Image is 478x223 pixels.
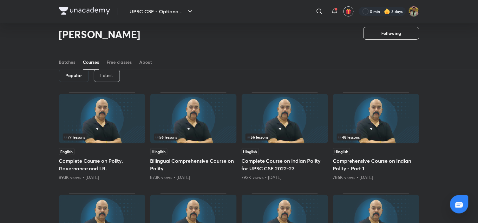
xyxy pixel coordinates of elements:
[154,134,233,141] div: left
[337,134,416,141] div: infocontainer
[66,73,82,78] h6: Popular
[150,148,167,155] span: Hinglish
[107,59,132,65] div: Free classes
[126,5,198,18] button: UPSC CSE - Optiona ...
[150,92,237,180] div: Bilingual Comprehensive Course on Polity
[59,7,110,15] img: Company Logo
[140,55,152,70] a: About
[242,157,328,172] h5: Complete Course on Indian Polity for UPSC CSE 2022-23
[382,30,401,36] span: Following
[344,6,354,16] button: avatar
[150,174,237,180] div: 873K views • 3 years ago
[333,174,419,180] div: 786K views • 4 years ago
[333,92,419,180] div: Comprehensive Course on Indian Polity - Part 1
[247,135,269,139] span: 56 lessons
[337,134,416,141] div: left
[59,148,75,155] span: English
[101,73,113,78] p: Latest
[107,55,132,70] a: Free classes
[338,135,360,139] span: 48 lessons
[64,135,85,139] span: 77 lessons
[409,6,419,17] img: Akshat Tiwari
[59,157,145,172] h5: Complete Course on Polity, Governance and I.R.
[242,174,328,180] div: 792K views • 3 years ago
[242,94,328,143] img: Thumbnail
[154,134,233,141] div: infocontainer
[337,134,416,141] div: infosection
[59,28,141,41] h2: [PERSON_NAME]
[150,157,237,172] h5: Bilingual Comprehensive Course on Polity
[63,134,141,141] div: infocontainer
[59,174,145,180] div: 893K views • 5 years ago
[59,94,145,143] img: Thumbnail
[59,92,145,180] div: Complete Course on Polity, Governance and I.R.
[246,134,324,141] div: left
[346,9,351,14] img: avatar
[363,27,419,40] button: Following
[333,148,350,155] span: Hinglish
[83,59,99,65] div: Courses
[140,59,152,65] div: About
[154,134,233,141] div: infosection
[333,157,419,172] h5: Comprehensive Course on Indian Polity - Part 1
[150,94,237,143] img: Thumbnail
[246,134,324,141] div: infosection
[59,7,110,16] a: Company Logo
[59,55,75,70] a: Batches
[384,8,390,15] img: streak
[246,134,324,141] div: infocontainer
[83,55,99,70] a: Courses
[63,134,141,141] div: infosection
[63,134,141,141] div: left
[242,92,328,180] div: Complete Course on Indian Polity for UPSC CSE 2022-23
[59,59,75,65] div: Batches
[333,94,419,143] img: Thumbnail
[242,148,259,155] span: Hinglish
[155,135,177,139] span: 56 lessons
